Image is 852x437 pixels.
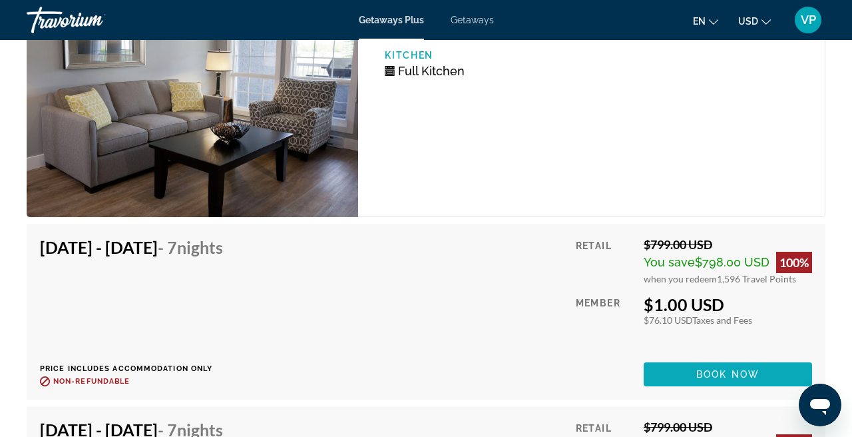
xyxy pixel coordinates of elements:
[799,384,841,426] iframe: Кнопка для запуску вікна повідомлень
[738,11,771,31] button: Change currency
[644,273,717,284] span: when you redeem
[644,420,812,434] div: $799.00 USD
[644,362,812,386] button: Book now
[644,237,812,252] div: $799.00 USD
[693,16,706,27] span: en
[696,369,759,380] span: Book now
[359,15,424,25] a: Getaways Plus
[451,15,494,25] a: Getaways
[385,50,591,61] p: Kitchen
[738,16,758,27] span: USD
[40,364,233,373] p: Price includes accommodation only
[791,6,825,34] button: User Menu
[644,314,812,326] div: $76.10 USD
[40,237,223,257] h4: [DATE] - [DATE]
[398,64,465,78] span: Full Kitchen
[692,314,752,326] span: Taxes and Fees
[801,13,816,27] span: VP
[53,377,130,386] span: Non-refundable
[693,11,718,31] button: Change language
[695,255,769,269] span: $798.00 USD
[27,3,160,37] a: Travorium
[576,294,634,352] div: Member
[644,294,812,314] div: $1.00 USD
[177,237,223,257] span: Nights
[576,237,634,284] div: Retail
[158,237,223,257] span: - 7
[644,255,695,269] span: You save
[717,273,796,284] span: 1,596 Travel Points
[776,252,812,273] div: 100%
